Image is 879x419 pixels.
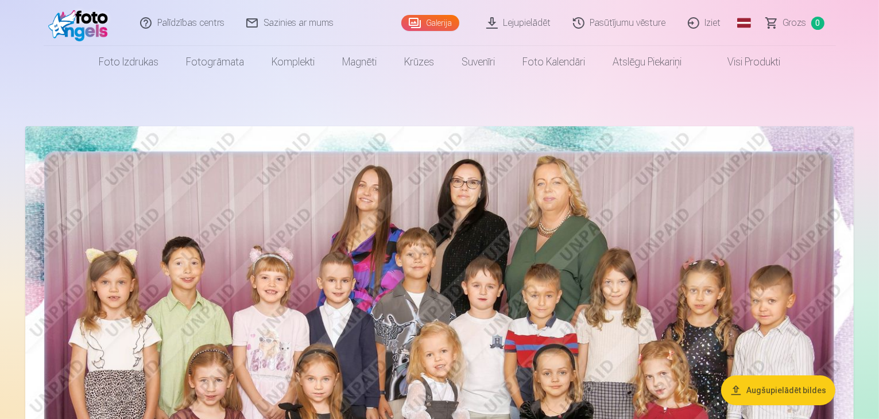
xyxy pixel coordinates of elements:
[328,46,390,78] a: Magnēti
[599,46,695,78] a: Atslēgu piekariņi
[401,15,459,31] a: Galerija
[172,46,258,78] a: Fotogrāmata
[695,46,794,78] a: Visi produkti
[811,17,824,30] span: 0
[258,46,328,78] a: Komplekti
[48,5,114,41] img: /fa1
[448,46,509,78] a: Suvenīri
[721,375,835,405] button: Augšupielādēt bildes
[783,16,807,30] span: Grozs
[85,46,172,78] a: Foto izdrukas
[509,46,599,78] a: Foto kalendāri
[390,46,448,78] a: Krūzes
